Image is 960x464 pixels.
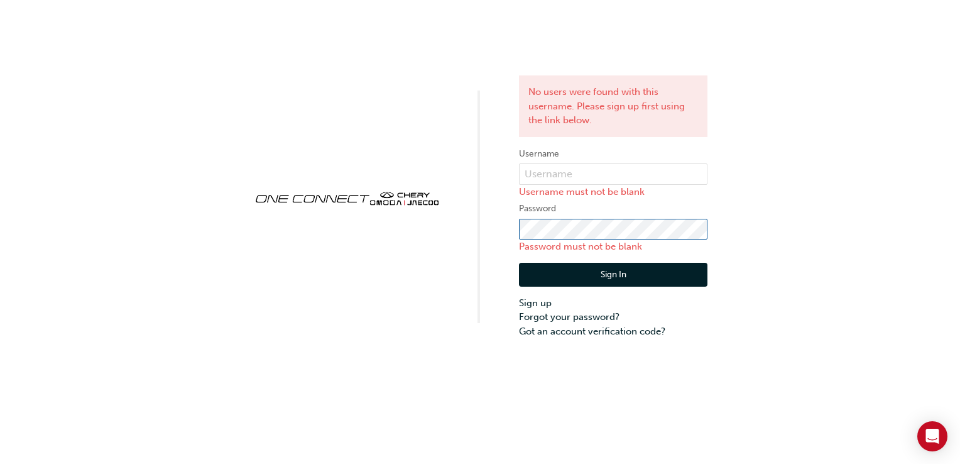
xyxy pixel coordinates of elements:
[519,310,707,324] a: Forgot your password?
[519,324,707,339] a: Got an account verification code?
[519,163,707,185] input: Username
[519,146,707,162] label: Username
[519,296,707,311] a: Sign up
[519,75,707,137] div: No users were found with this username. Please sign up first using the link below.
[519,240,707,254] p: Password must not be blank
[253,181,441,214] img: oneconnect
[519,185,707,199] p: Username must not be blank
[519,263,707,287] button: Sign In
[917,421,947,451] div: Open Intercom Messenger
[519,201,707,216] label: Password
